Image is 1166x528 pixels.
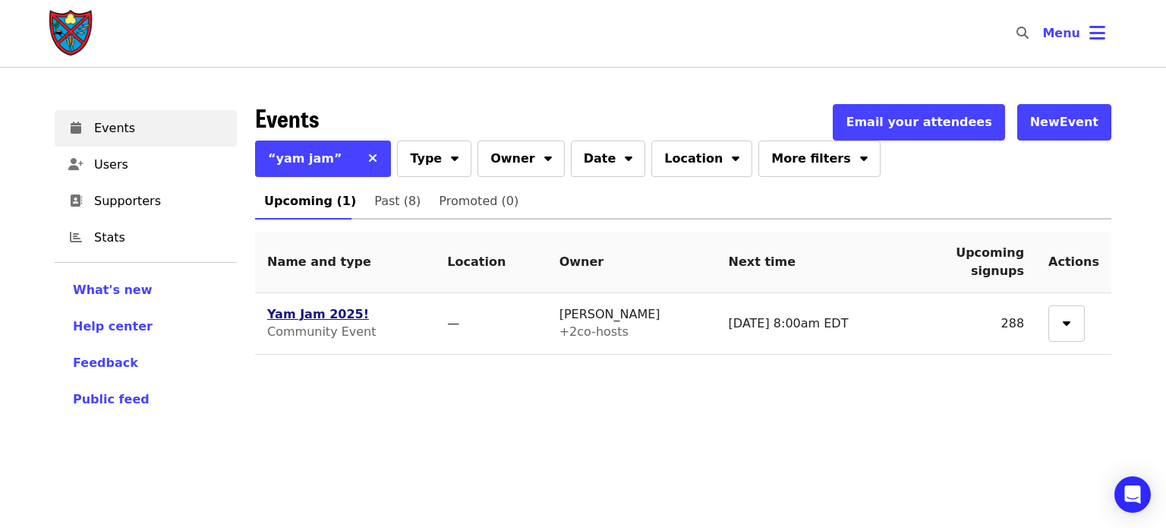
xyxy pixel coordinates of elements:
i: sort-down icon [732,149,739,163]
span: Users [94,156,225,174]
i: search icon [1016,26,1029,40]
td: [PERSON_NAME] [547,293,717,355]
span: Type [410,150,442,168]
input: Search [1038,15,1050,52]
span: Community Event [267,324,377,339]
button: Toggle account menu [1030,15,1117,52]
span: Events [94,119,225,138]
div: — [447,315,534,333]
th: Owner [547,232,717,293]
button: Location [651,141,752,177]
a: Supporters [55,183,237,220]
span: What's new [73,283,153,297]
span: Supporters [94,192,225,210]
span: Menu [1042,26,1080,40]
i: sort-down icon [451,149,459,163]
i: sort-down icon [625,149,632,163]
button: Owner [477,141,565,177]
i: times icon [368,151,377,166]
a: Help center [73,318,219,336]
td: [DATE] 8:00am EDT [717,293,912,355]
span: Upcoming (1) [264,191,356,212]
span: Promoted (0) [439,191,518,212]
span: Stats [94,229,225,247]
a: Upcoming (1) [255,183,365,220]
div: Open Intercom Messenger [1114,476,1151,513]
i: sort-down icon [860,149,868,163]
i: user-plus icon [68,157,84,172]
span: Owner [490,150,535,168]
span: Past (8) [374,191,421,212]
div: 288 [923,315,1024,333]
button: Date [571,141,646,177]
button: Feedback [73,354,138,372]
img: Society of St. Andrew - Home [49,9,94,58]
i: address-book icon [70,194,82,208]
span: Location [664,150,723,168]
a: What's new [73,281,219,299]
div: + 2 co-host s [559,324,704,341]
button: More filters [758,141,880,177]
a: Past (8) [365,183,430,220]
span: Public feed [73,392,150,406]
button: Type [397,141,471,177]
i: calendar icon [71,121,81,135]
span: Date [584,150,616,168]
a: Yam Jam 2025! [267,307,369,321]
a: Stats [55,220,237,256]
button: Email your attendees [833,104,1004,141]
th: Next time [717,232,912,293]
span: More filters [771,150,850,168]
button: NewEvent [1017,104,1111,141]
a: Users [55,147,237,183]
th: Location [435,232,547,293]
i: sort-down icon [1063,314,1070,328]
span: Events [255,100,319,135]
span: Help center [73,319,153,334]
a: Promoted (0) [430,183,528,220]
i: chart-bar icon [70,230,82,245]
i: bars icon [1089,22,1105,44]
span: Upcoming signups [956,245,1024,278]
a: Public feed [73,390,219,409]
th: Name and type [255,232,435,293]
i: sort-down icon [544,149,552,163]
a: Events [55,110,237,147]
th: Actions [1036,232,1111,293]
button: “yam jam” [255,141,355,177]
